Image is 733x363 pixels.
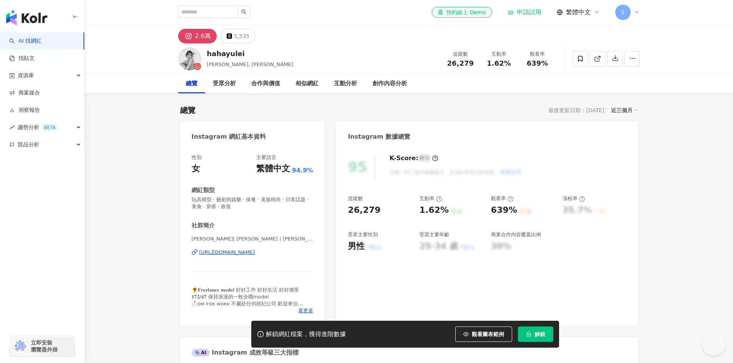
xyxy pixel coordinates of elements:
[213,79,236,88] div: 受眾分析
[534,331,545,337] span: 解鎖
[220,29,255,43] button: 5,535
[9,55,35,62] a: 找貼文
[207,61,293,67] span: [PERSON_NAME], [PERSON_NAME]
[472,331,504,337] span: 觀看圖表範例
[372,79,407,88] div: 創作內容分析
[348,195,363,202] div: 追蹤數
[334,79,357,88] div: 互動分析
[6,10,47,25] img: logo
[419,231,449,238] div: 受眾主要年齡
[192,186,215,194] div: 網紅類型
[432,7,492,18] a: 預約線上 Demo
[518,327,553,342] button: 解鎖
[241,9,247,15] span: search
[12,340,27,352] img: chrome extension
[563,195,585,202] div: 漲粉率
[446,50,475,58] div: 追蹤數
[178,29,217,43] button: 2.6萬
[234,31,249,41] div: 5,535
[526,332,531,337] span: lock
[266,330,346,338] div: 解鎖網紅檔案，獲得進階數據
[455,327,512,342] button: 觀看圖表範例
[419,204,449,216] div: 1.62%
[566,8,591,17] span: 繁體中文
[207,49,293,58] div: hahayulei
[9,106,40,114] a: 洞察報告
[199,249,255,256] div: [URL][DOMAIN_NAME]
[348,204,381,216] div: 26,279
[9,125,15,130] span: rise
[419,195,442,202] div: 互動率
[447,59,474,67] span: 26,279
[348,231,378,238] div: 受眾主要性別
[192,154,202,161] div: 性別
[348,133,410,141] div: Instagram 數據總覽
[251,79,280,88] div: 合作與價值
[192,287,304,335] span: 🌻𝐅𝐫𝐞𝐞𝐥𝐚𝐧𝐜𝐞 𝐦𝐨𝐝𝐞𝐥 好好工作 好好生活 好好感受 𝟏𝟕𝟐/𝟒𝟕 保持浪漫的一枚全職model 📩ᴅᴍ ғᴏʀ ᴡᴏʀᴋ 不屬於任何經紀公司 歡迎來信 模特兒合作請至📪 [EMAIL...
[10,336,75,356] a: chrome extension立即安裝 瀏覽器外掛
[621,8,624,17] span: S
[192,249,314,256] a: [URL][DOMAIN_NAME]
[41,124,58,131] div: BETA
[178,47,201,70] img: KOL Avatar
[192,349,210,356] div: AI
[192,348,299,357] div: Instagram 成效等級三大指標
[292,166,314,175] span: 94.9%
[9,89,40,97] a: 商案媒合
[348,240,365,252] div: 男性
[256,154,276,161] div: 主要語言
[192,235,314,242] span: [PERSON_NAME]| [PERSON_NAME] | [PERSON_NAME].c
[192,222,215,230] div: 社群簡介
[180,105,195,116] div: 總覽
[487,60,511,67] span: 1.62%
[195,31,211,41] div: 2.6萬
[508,8,541,16] a: 申請試用
[389,154,438,162] div: K-Score :
[523,50,552,58] div: 觀看率
[186,79,197,88] div: 總覽
[18,136,39,153] span: 競品分析
[491,195,514,202] div: 觀看率
[192,196,314,210] span: 玩具模型 · 藝術與娛樂 · 保養 · 美妝時尚 · 日常話題 · 美食 · 穿搭 · 旅遊
[484,50,514,58] div: 互動率
[548,107,604,113] div: 最後更新日期：[DATE]
[18,67,34,84] span: 資源庫
[611,105,638,115] div: 近三個月
[9,37,42,45] a: searchAI 找網紅
[31,339,58,353] span: 立即安裝 瀏覽器外掛
[192,133,266,141] div: Instagram 網紅基本資料
[256,163,290,175] div: 繁體中文
[296,79,319,88] div: 相似網紅
[491,204,517,216] div: 639%
[298,307,313,314] span: 看更多
[491,231,541,238] div: 商業合作內容覆蓋比例
[438,8,486,16] div: 預約線上 Demo
[192,163,200,175] div: 女
[527,60,548,67] span: 639%
[18,119,58,136] span: 趨勢分析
